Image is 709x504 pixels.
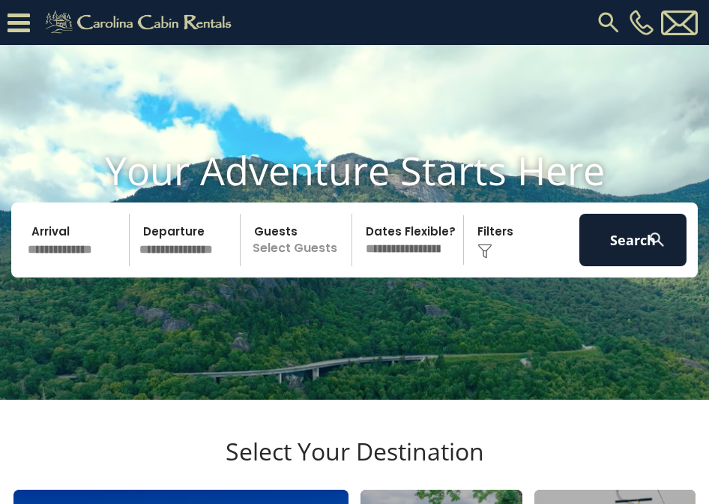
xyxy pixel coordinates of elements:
img: search-regular.svg [595,9,622,36]
img: filter--v1.png [477,244,492,259]
img: search-regular-white.png [648,230,666,249]
button: Search [579,214,687,266]
img: Khaki-logo.png [37,7,244,37]
p: Select Guests [245,214,352,266]
h3: Select Your Destination [11,437,698,490]
a: [PHONE_NUMBER] [626,10,657,35]
h1: Your Adventure Starts Here [11,147,698,193]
